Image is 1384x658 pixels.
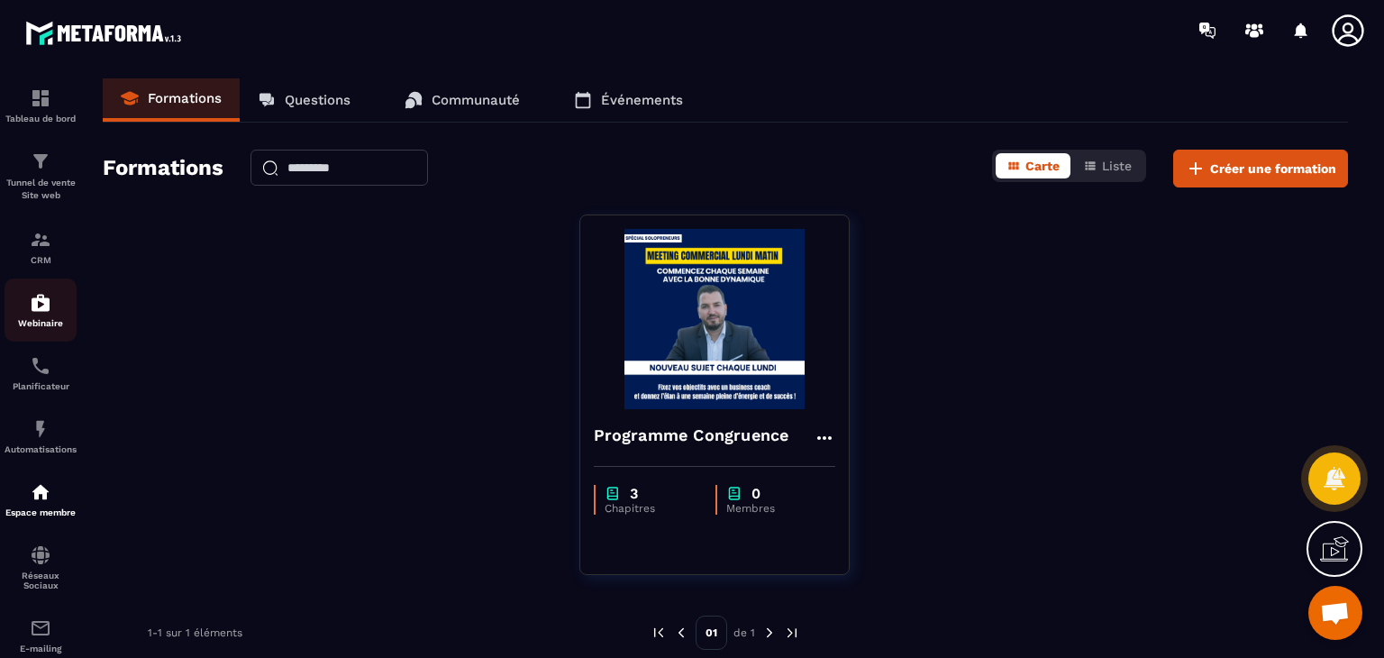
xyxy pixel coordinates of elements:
h4: Programme Congruence [594,423,789,448]
p: Formations [148,90,222,106]
img: chapter [605,485,621,502]
p: Réseaux Sociaux [5,571,77,590]
img: formation [30,151,51,172]
p: 0 [751,485,760,502]
img: next [784,625,800,641]
p: CRM [5,255,77,265]
p: Planificateur [5,381,77,391]
p: 01 [696,616,727,650]
p: Membres [726,502,817,515]
img: formation-background [594,229,835,409]
img: email [30,617,51,639]
a: Questions [240,78,369,122]
div: Ouvrir le chat [1308,586,1362,640]
a: Événements [556,78,701,122]
img: next [761,625,778,641]
p: 3 [630,485,638,502]
a: automationsautomationsWebinaire [5,279,77,342]
a: schedulerschedulerPlanificateur [5,342,77,405]
img: prev [673,625,689,641]
p: Webinaire [5,318,77,328]
img: automations [30,292,51,314]
a: automationsautomationsEspace membre [5,468,77,531]
span: Liste [1102,159,1132,173]
img: prev [651,625,667,641]
img: scheduler [30,355,51,377]
a: social-networksocial-networkRéseaux Sociaux [5,531,77,604]
p: Automatisations [5,444,77,454]
button: Créer une formation [1173,150,1348,187]
p: E-mailing [5,644,77,653]
img: automations [30,418,51,440]
span: Carte [1025,159,1060,173]
p: Espace membre [5,507,77,517]
p: Tunnel de vente Site web [5,177,77,202]
a: formationformationTunnel de vente Site web [5,137,77,215]
img: automations [30,481,51,503]
p: Questions [285,92,351,108]
a: formationformationTableau de bord [5,74,77,137]
p: Chapitres [605,502,697,515]
a: formation-backgroundProgramme Congruencechapter3Chapitreschapter0Membres [579,215,872,598]
p: 1-1 sur 1 éléments [148,626,242,639]
a: Formations [103,78,240,122]
p: Communauté [432,92,520,108]
a: formationformationCRM [5,215,77,279]
span: Créer une formation [1210,160,1336,178]
p: de 1 [733,626,755,640]
img: formation [30,229,51,251]
a: Communauté [387,78,538,122]
a: automationsautomationsAutomatisations [5,405,77,468]
img: social-network [30,544,51,566]
img: formation [30,87,51,109]
button: Liste [1072,153,1143,178]
img: logo [25,16,187,50]
h2: Formations [103,150,223,187]
button: Carte [996,153,1070,178]
p: Événements [601,92,683,108]
img: chapter [726,485,742,502]
p: Tableau de bord [5,114,77,123]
